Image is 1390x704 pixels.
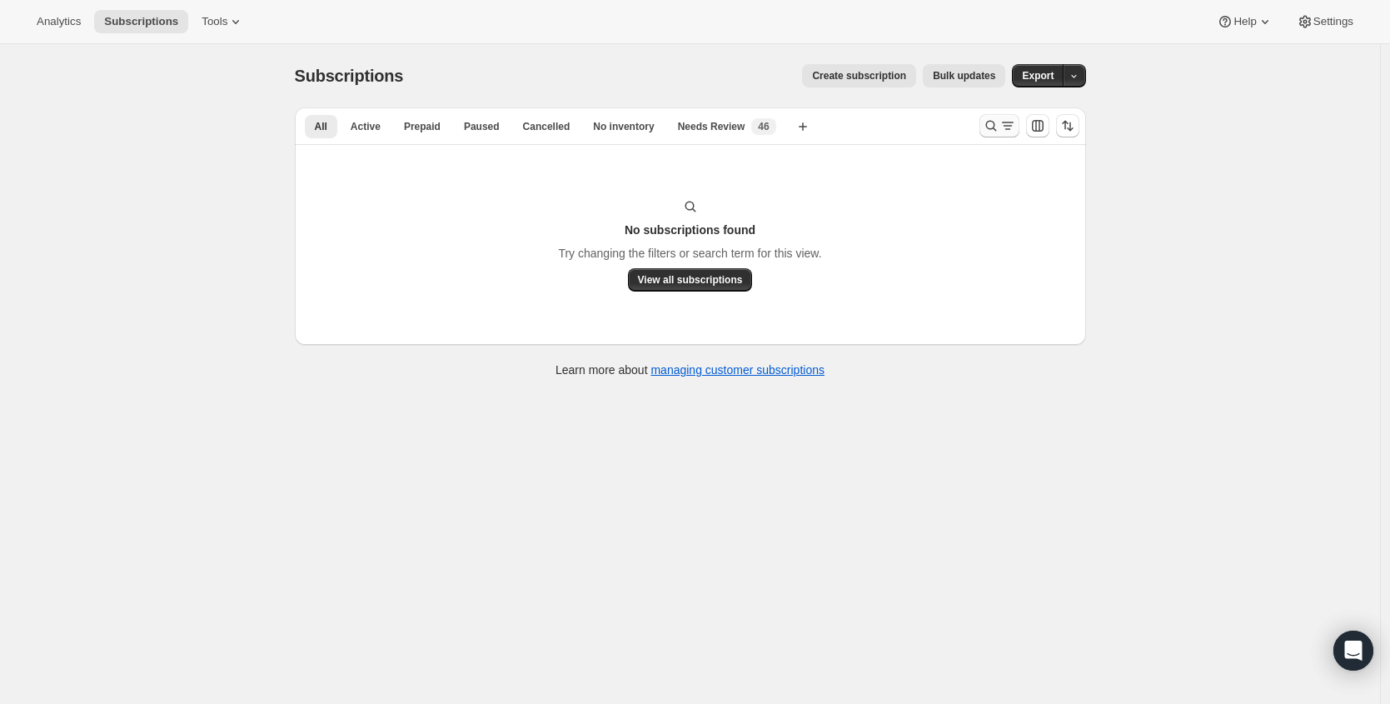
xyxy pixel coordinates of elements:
a: managing customer subscriptions [650,363,825,377]
button: Bulk updates [923,64,1005,87]
span: Cancelled [523,120,570,133]
button: Customize table column order and visibility [1026,114,1049,137]
button: Settings [1287,10,1363,33]
button: Search and filter results [979,114,1019,137]
span: No inventory [593,120,654,133]
span: Needs Review [678,120,745,133]
span: Create subscription [812,69,906,82]
button: Help [1207,10,1283,33]
span: Export [1022,69,1054,82]
span: Help [1233,15,1256,28]
button: Sort the results [1056,114,1079,137]
span: Subscriptions [295,67,404,85]
span: Analytics [37,15,81,28]
span: Settings [1313,15,1353,28]
button: Analytics [27,10,91,33]
span: Paused [464,120,500,133]
span: Bulk updates [933,69,995,82]
span: Prepaid [404,120,441,133]
button: Create new view [790,115,816,138]
button: Create subscription [802,64,916,87]
span: All [315,120,327,133]
span: Subscriptions [104,15,178,28]
button: Tools [192,10,254,33]
span: View all subscriptions [638,273,743,287]
button: Subscriptions [94,10,188,33]
span: Active [351,120,381,133]
div: Open Intercom Messenger [1333,631,1373,671]
span: Tools [202,15,227,28]
h3: No subscriptions found [625,222,755,238]
button: Export [1012,64,1064,87]
p: Learn more about [556,362,825,378]
button: View all subscriptions [628,268,753,292]
span: 46 [758,120,769,133]
p: Try changing the filters or search term for this view. [558,245,821,262]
